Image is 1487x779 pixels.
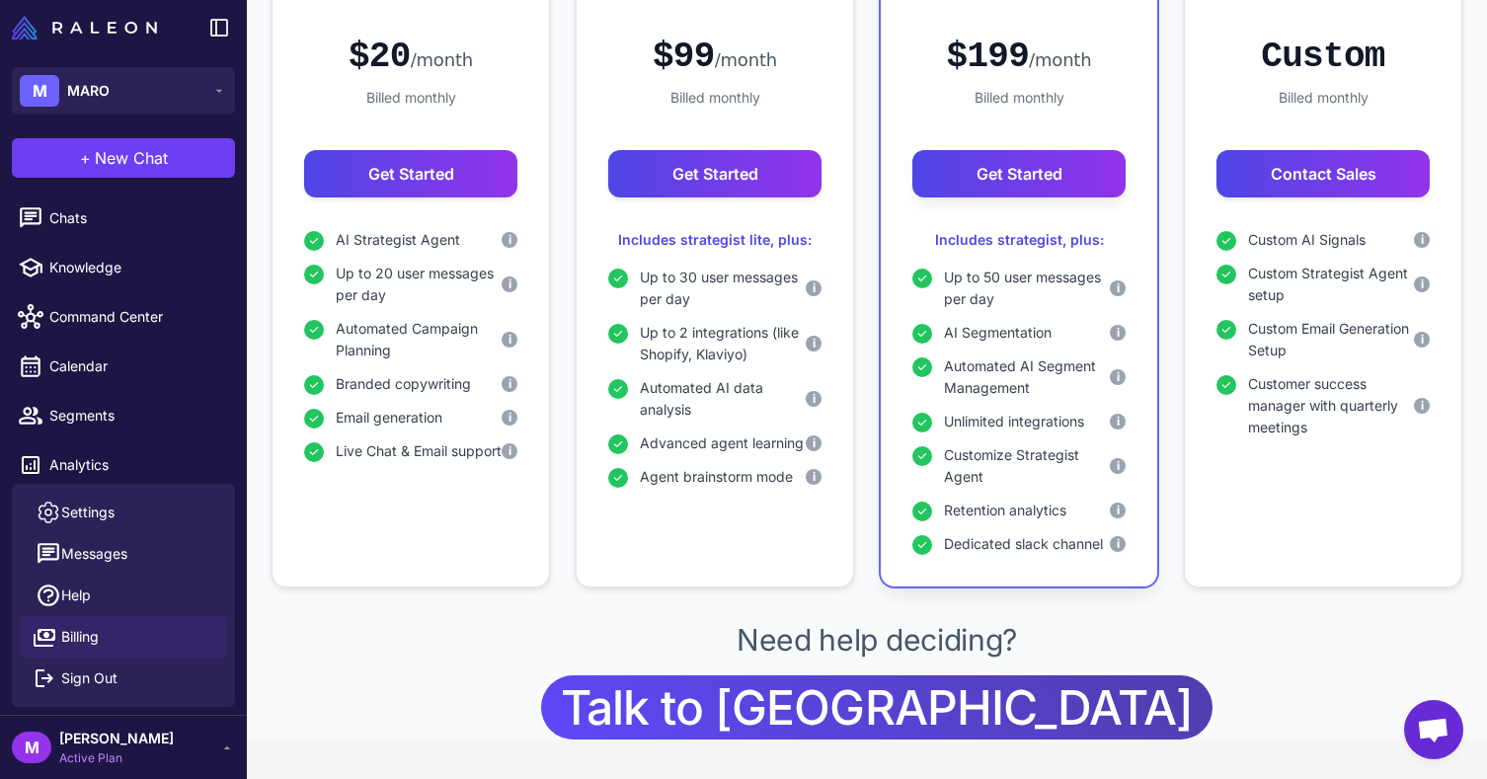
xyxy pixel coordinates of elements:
span: Sign Out [61,667,117,689]
span: i [813,468,816,486]
a: Help [20,575,227,616]
span: i [1117,368,1120,386]
span: i [1117,413,1120,430]
span: i [1117,457,1120,475]
div: $20 [349,35,473,79]
span: Live Chat & Email support [336,440,502,462]
span: Billing [61,626,99,648]
span: Talk to [GEOGRAPHIC_DATA] [561,675,1193,740]
span: Chats [49,207,223,229]
span: Up to 20 user messages per day [336,263,502,306]
div: Custom [1261,35,1384,79]
span: Branded copywriting [336,373,471,395]
a: Calendar [8,346,239,387]
button: +New Chat [12,138,235,178]
p: Need help deciding? [737,620,1017,660]
span: Settings [61,502,115,523]
span: /month [715,49,777,70]
span: Knowledge [49,257,223,278]
button: Get Started [304,150,517,197]
span: Up to 2 integrations (like Shopify, Klaviyo) [640,322,806,365]
span: /month [411,49,473,70]
span: Advanced agent learning [640,432,804,454]
span: /month [1029,49,1091,70]
a: Open chat [1404,700,1463,759]
span: Automated Campaign Planning [336,318,502,361]
div: Billed monthly [304,87,517,109]
div: M [20,75,59,107]
span: Agent brainstorm mode [640,466,793,488]
span: i [509,442,511,460]
div: $199 [947,35,1092,79]
div: Includes strategist lite, plus: [608,229,822,251]
span: i [1117,324,1120,342]
div: Billed monthly [912,87,1126,109]
a: Command Center [8,296,239,338]
a: Analytics [8,444,239,486]
div: Billed monthly [1216,87,1430,109]
span: i [509,409,511,427]
div: $99 [653,35,777,79]
span: i [813,335,816,352]
span: Up to 50 user messages per day [944,267,1110,310]
span: i [1421,231,1424,249]
button: Contact Sales [1216,150,1430,197]
span: i [509,275,511,293]
div: Includes strategist, plus: [912,229,1126,251]
a: Segments [8,395,239,436]
span: i [509,375,511,393]
span: AI Segmentation [944,322,1052,344]
span: i [509,231,511,249]
span: Help [61,584,91,606]
span: i [1421,275,1424,293]
span: i [1421,331,1424,349]
button: Get Started [608,150,822,197]
span: Automated AI Segment Management [944,355,1110,399]
span: i [1421,397,1424,415]
span: i [813,279,816,297]
span: i [813,434,816,452]
button: Get Started [912,150,1126,197]
span: i [1117,535,1120,553]
span: Customer success manager with quarterly meetings [1248,373,1414,438]
span: Analytics [49,454,223,476]
span: MARO [67,80,110,102]
span: Segments [49,405,223,427]
span: Customize Strategist Agent [944,444,1110,488]
button: MMARO [12,67,235,115]
a: Knowledge [8,247,239,288]
span: Dedicated slack channel [944,533,1103,555]
span: + [80,146,91,170]
span: i [509,331,511,349]
span: Email generation [336,407,442,428]
span: Unlimited integrations [944,411,1084,432]
span: [PERSON_NAME] [59,728,174,749]
span: Automated AI data analysis [640,377,806,421]
span: New Chat [95,146,168,170]
button: Sign Out [20,658,227,699]
img: Raleon Logo [12,16,157,39]
span: i [1117,502,1120,519]
span: Calendar [49,355,223,377]
span: Active Plan [59,749,174,767]
span: i [1117,279,1120,297]
span: Command Center [49,306,223,328]
span: Messages [61,543,127,565]
span: Custom Strategist Agent setup [1248,263,1414,306]
span: Custom AI Signals [1248,229,1366,251]
button: Messages [20,533,227,575]
span: AI Strategist Agent [336,229,460,251]
div: Billed monthly [608,87,822,109]
span: i [813,390,816,408]
a: Chats [8,197,239,239]
span: Custom Email Generation Setup [1248,318,1414,361]
span: Up to 30 user messages per day [640,267,806,310]
span: Retention analytics [944,500,1066,521]
div: M [12,732,51,763]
